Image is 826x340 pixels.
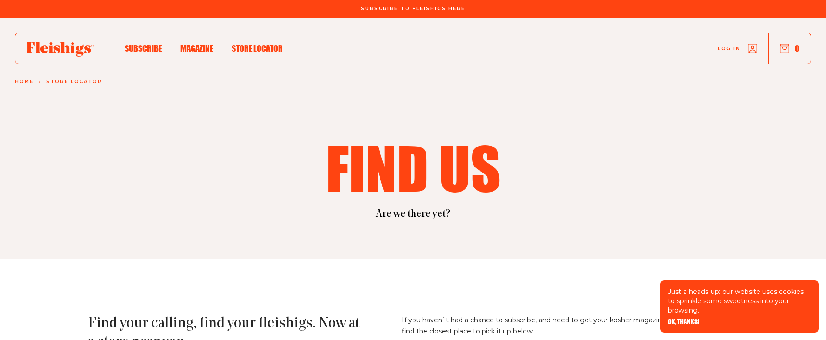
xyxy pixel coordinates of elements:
[359,6,467,11] a: Subscribe To Fleishigs Here
[180,43,213,53] span: Magazine
[180,42,213,54] a: Magazine
[232,43,283,53] span: Store locator
[718,44,757,53] a: Log in
[361,6,465,12] span: Subscribe To Fleishigs Here
[15,79,33,85] a: Home
[232,42,283,54] a: Store locator
[718,45,740,52] span: Log in
[125,42,162,54] a: Subscribe
[212,139,614,196] h1: Find us
[46,79,102,85] a: Store locator
[668,319,699,325] button: OK, THANKS!
[69,207,757,221] p: Are we there yet?
[668,287,811,315] p: Just a heads-up: our website uses cookies to sprinkle some sweetness into your browsing.
[780,43,799,53] button: 0
[125,43,162,53] span: Subscribe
